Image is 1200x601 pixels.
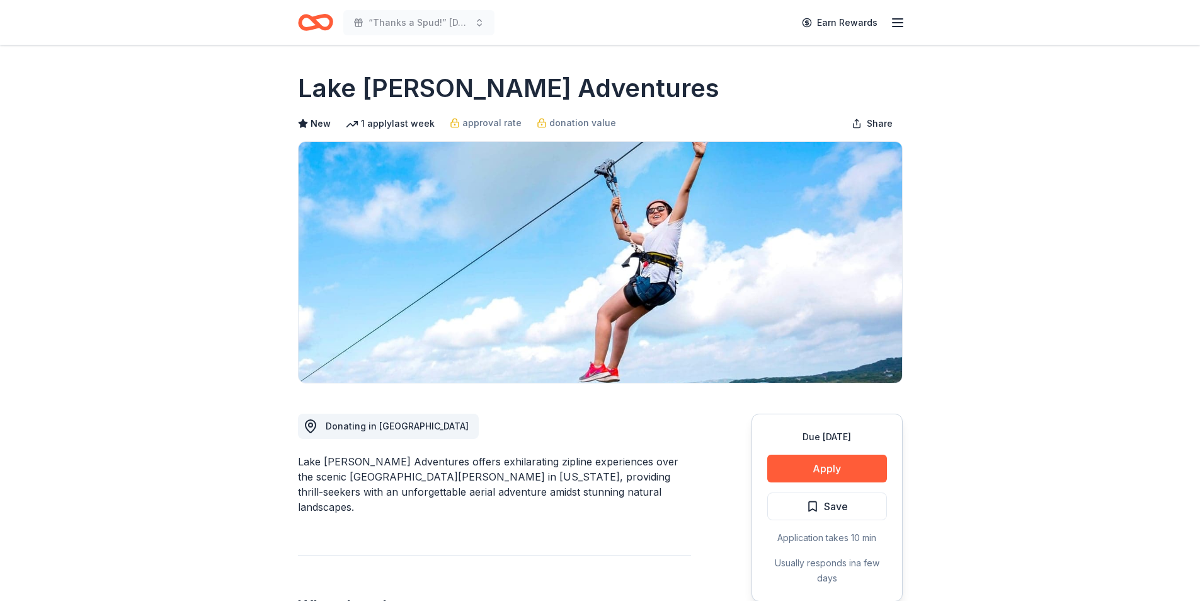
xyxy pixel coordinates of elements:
button: “Thanks a Spud!” [DATE] Luncheon & Gift Giveaway [343,10,494,35]
span: Share [867,116,893,131]
span: approval rate [462,115,522,131]
div: Usually responds in a few days [767,556,887,586]
span: Donating in [GEOGRAPHIC_DATA] [326,421,469,431]
a: approval rate [450,115,522,131]
button: Share [842,111,903,136]
span: Save [824,498,848,515]
button: Save [767,493,887,520]
span: “Thanks a Spud!” [DATE] Luncheon & Gift Giveaway [369,15,469,30]
span: donation value [549,115,616,131]
div: 1 apply last week [346,116,435,131]
a: donation value [537,115,616,131]
a: Earn Rewards [794,11,885,34]
h1: Lake [PERSON_NAME] Adventures [298,71,719,106]
img: Image for Lake Travis Zipline Adventures [299,142,902,383]
span: New [311,116,331,131]
div: Application takes 10 min [767,530,887,546]
div: Lake [PERSON_NAME] Adventures offers exhilarating zipline experiences over the scenic [GEOGRAPHIC... [298,454,691,515]
div: Due [DATE] [767,429,887,445]
button: Apply [767,455,887,482]
a: Home [298,8,333,37]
